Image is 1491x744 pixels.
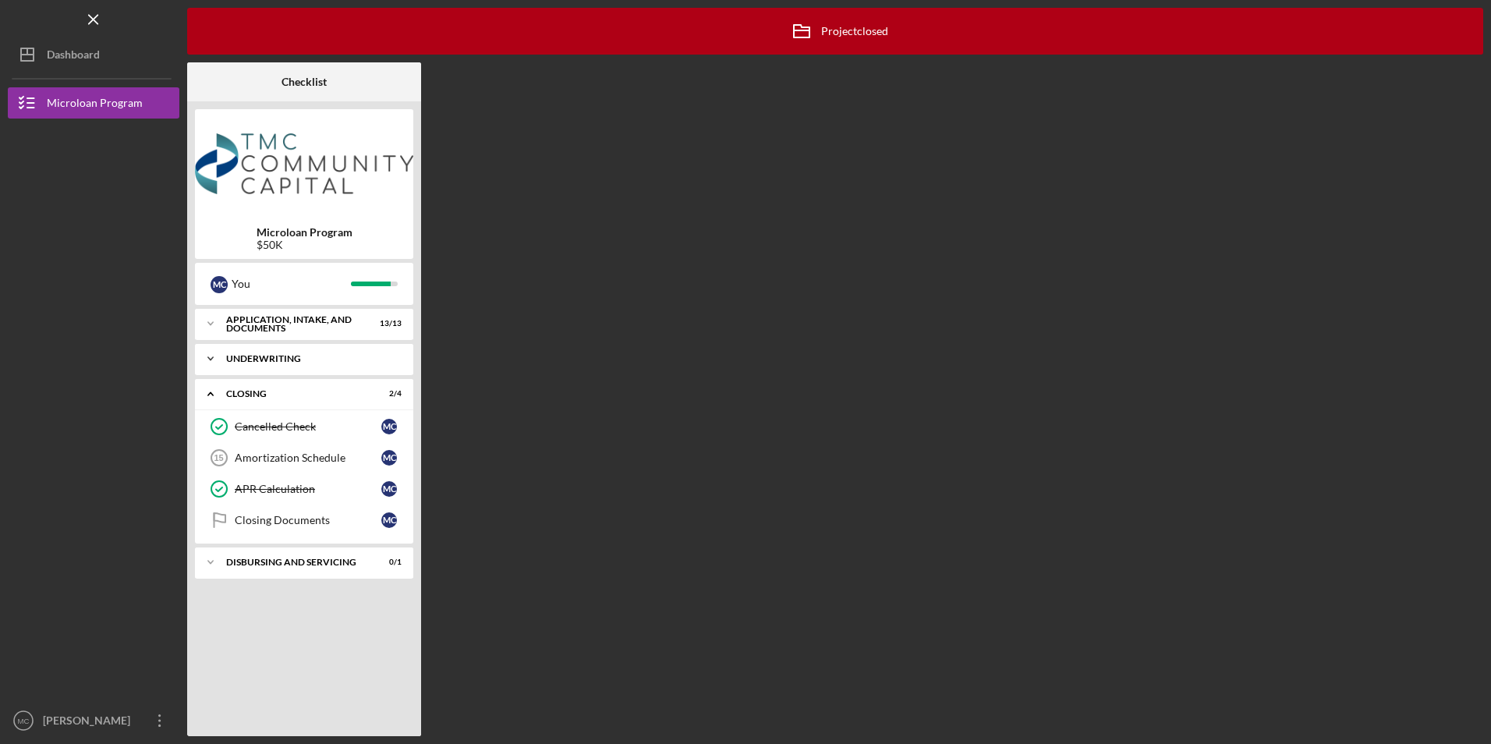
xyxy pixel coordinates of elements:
div: You [232,271,351,297]
b: Microloan Program [257,226,352,239]
button: Dashboard [8,39,179,70]
div: Underwriting [226,354,394,363]
div: Amortization Schedule [235,452,381,464]
div: M C [381,481,397,497]
div: APR Calculation [235,483,381,495]
div: Application, Intake, and Documents [226,315,363,333]
div: M C [381,419,397,434]
div: Closing [226,389,363,399]
div: $50K [257,239,352,251]
a: Closing DocumentsMC [203,505,406,536]
button: Microloan Program [8,87,179,119]
div: M C [381,512,397,528]
a: Cancelled CheckMC [203,411,406,442]
a: APR CalculationMC [203,473,406,505]
text: MC [18,717,30,725]
div: M C [381,450,397,466]
div: Closing Documents [235,514,381,526]
div: 0 / 1 [374,558,402,567]
img: Product logo [195,117,413,211]
div: Dashboard [47,39,100,74]
div: Microloan Program [47,87,143,122]
div: [PERSON_NAME] [39,705,140,740]
div: Disbursing and Servicing [226,558,363,567]
div: M C [211,276,228,293]
div: 2 / 4 [374,389,402,399]
b: Checklist [282,76,327,88]
div: Project closed [782,12,888,51]
div: 13 / 13 [374,319,402,328]
tspan: 15 [214,453,223,462]
button: MC[PERSON_NAME] [8,705,179,736]
div: Cancelled Check [235,420,381,433]
a: 15Amortization ScheduleMC [203,442,406,473]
